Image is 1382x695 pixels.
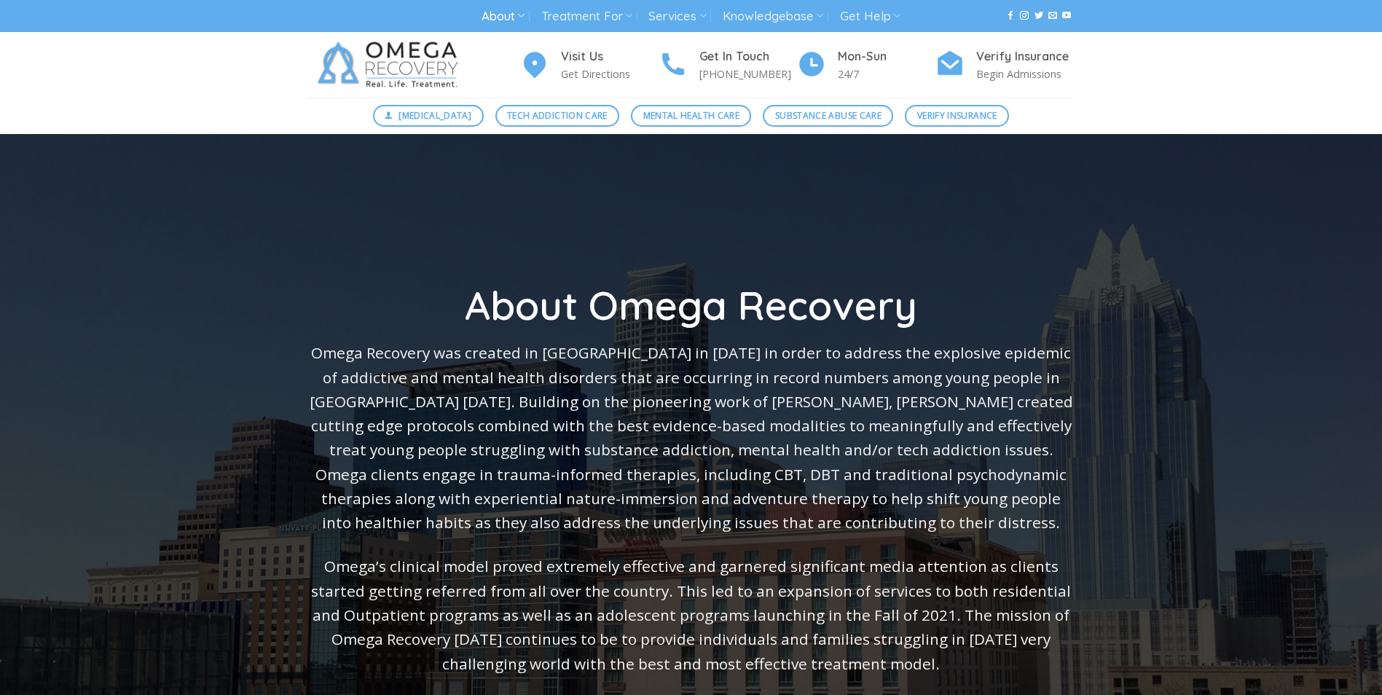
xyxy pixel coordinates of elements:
[775,109,882,122] span: Substance Abuse Care
[631,105,751,127] a: Mental Health Care
[1020,11,1029,21] a: Follow on Instagram
[1006,11,1015,21] a: Follow on Facebook
[1048,11,1057,21] a: Send us an email
[659,47,797,83] a: Get In Touch [PHONE_NUMBER]
[1062,11,1071,21] a: Follow on YouTube
[840,3,900,30] a: Get Help
[309,341,1074,535] p: Omega Recovery was created in [GEOGRAPHIC_DATA] in [DATE] in order to address the explosive epide...
[495,105,620,127] a: Tech Addiction Care
[976,66,1074,82] p: Begin Admissions
[309,554,1074,675] p: Omega’s clinical model proved extremely effective and garnered significant media attention as cli...
[1034,11,1043,21] a: Follow on Twitter
[561,66,659,82] p: Get Directions
[561,47,659,66] h4: Visit Us
[482,3,525,30] a: About
[465,280,917,330] span: About Omega Recovery
[643,109,739,122] span: Mental Health Care
[541,3,632,30] a: Treatment For
[699,47,797,66] h4: Get In Touch
[373,105,484,127] a: [MEDICAL_DATA]
[917,109,997,122] span: Verify Insurance
[309,32,473,98] img: Omega Recovery
[507,109,608,122] span: Tech Addiction Care
[699,66,797,82] p: [PHONE_NUMBER]
[976,47,1074,66] h4: Verify Insurance
[763,105,893,127] a: Substance Abuse Care
[838,66,935,82] p: 24/7
[905,105,1009,127] a: Verify Insurance
[648,3,706,30] a: Services
[723,3,823,30] a: Knowledgebase
[935,47,1074,83] a: Verify Insurance Begin Admissions
[398,109,471,122] span: [MEDICAL_DATA]
[520,47,659,83] a: Visit Us Get Directions
[838,47,935,66] h4: Mon-Sun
